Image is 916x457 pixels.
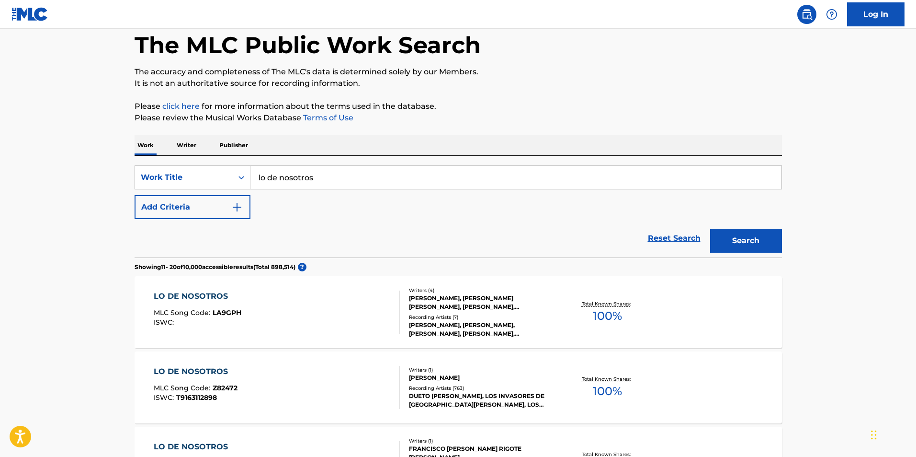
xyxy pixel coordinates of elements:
[135,31,481,59] h1: The MLC Public Work Search
[213,308,241,317] span: LA9GPH
[409,437,554,445] div: Writers ( 1 )
[135,78,782,89] p: It is not an authoritative source for recording information.
[822,5,841,24] div: Help
[135,195,250,219] button: Add Criteria
[174,135,199,155] p: Writer
[141,172,227,183] div: Work Title
[135,66,782,78] p: The accuracy and completeness of The MLC's data is determined solely by our Members.
[301,113,353,122] a: Terms of Use
[710,229,782,253] button: Search
[801,9,813,20] img: search
[135,165,782,258] form: Search Form
[409,366,554,374] div: Writers ( 1 )
[154,441,239,453] div: LO DE NOSOTROS
[847,2,905,26] a: Log In
[409,385,554,392] div: Recording Artists ( 763 )
[135,112,782,124] p: Please review the Musical Works Database
[135,352,782,423] a: LO DE NOSOTROSMLC Song Code:Z82472ISWC:T9163112898Writers (1)[PERSON_NAME]Recording Artists (763)...
[582,300,633,307] p: Total Known Shares:
[409,321,554,338] div: [PERSON_NAME], [PERSON_NAME], [PERSON_NAME], [PERSON_NAME], [PERSON_NAME]
[868,411,916,457] iframe: Chat Widget
[409,392,554,409] div: DUETO [PERSON_NAME], LOS INVASORES DE [GEOGRAPHIC_DATA][PERSON_NAME], LOS INVASORES DE [GEOGRAPHI...
[154,318,176,327] span: ISWC :
[162,102,200,111] a: click here
[216,135,251,155] p: Publisher
[582,375,633,383] p: Total Known Shares:
[154,291,241,302] div: LO DE NOSOTROS
[135,276,782,348] a: LO DE NOSOTROSMLC Song Code:LA9GPHISWC:Writers (4)[PERSON_NAME], [PERSON_NAME] [PERSON_NAME], [PE...
[826,9,837,20] img: help
[409,294,554,311] div: [PERSON_NAME], [PERSON_NAME] [PERSON_NAME], [PERSON_NAME], [PERSON_NAME]
[871,421,877,449] div: Drag
[135,101,782,112] p: Please for more information about the terms used in the database.
[409,374,554,382] div: [PERSON_NAME]
[154,308,213,317] span: MLC Song Code :
[409,287,554,294] div: Writers ( 4 )
[154,384,213,392] span: MLC Song Code :
[593,307,622,325] span: 100 %
[135,135,157,155] p: Work
[409,314,554,321] div: Recording Artists ( 7 )
[643,228,705,249] a: Reset Search
[298,263,306,271] span: ?
[797,5,816,24] a: Public Search
[154,366,237,377] div: LO DE NOSOTROS
[11,7,48,21] img: MLC Logo
[176,393,217,402] span: T9163112898
[231,201,243,213] img: 9d2ae6d4665cec9f34b9.svg
[135,263,295,271] p: Showing 11 - 20 of 10,000 accessible results (Total 898,514 )
[213,384,237,392] span: Z82472
[593,383,622,400] span: 100 %
[154,393,176,402] span: ISWC :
